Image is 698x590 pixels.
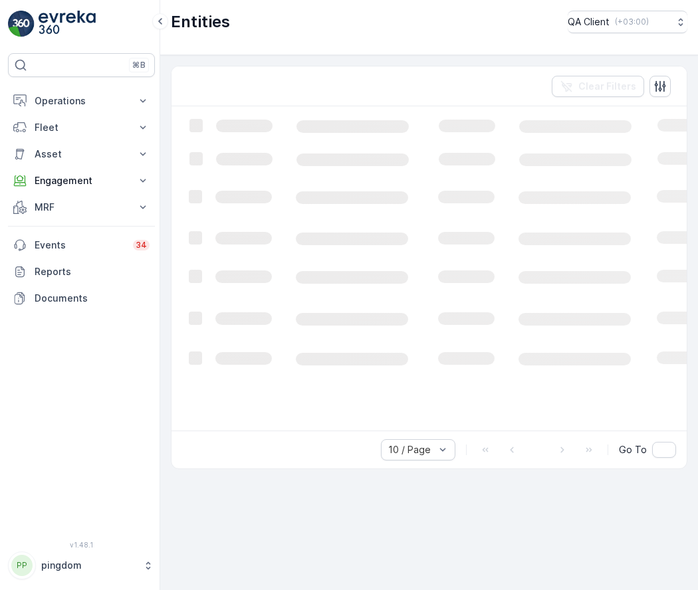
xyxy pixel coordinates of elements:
img: logo_light-DOdMpM7g.png [39,11,96,37]
button: MRF [8,194,155,221]
p: Reports [35,265,150,278]
button: Engagement [8,167,155,194]
p: Asset [35,147,128,161]
button: PPpingdom [8,551,155,579]
p: MRF [35,201,128,214]
a: Reports [8,258,155,285]
p: 34 [136,240,147,250]
p: pingdom [41,559,136,572]
p: ( +03:00 ) [615,17,649,27]
button: Clear Filters [552,76,644,97]
p: Entities [171,11,230,33]
p: QA Client [568,15,610,29]
button: QA Client(+03:00) [568,11,687,33]
img: logo [8,11,35,37]
p: ⌘B [132,60,146,70]
p: Fleet [35,121,128,134]
p: Clear Filters [578,80,636,93]
div: PP [11,555,33,576]
a: Events34 [8,232,155,258]
p: Documents [35,292,150,305]
button: Fleet [8,114,155,141]
span: v 1.48.1 [8,541,155,549]
button: Asset [8,141,155,167]
a: Documents [8,285,155,312]
span: Go To [619,443,647,456]
p: Engagement [35,174,128,187]
p: Operations [35,94,128,108]
p: Events [35,239,125,252]
button: Operations [8,88,155,114]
